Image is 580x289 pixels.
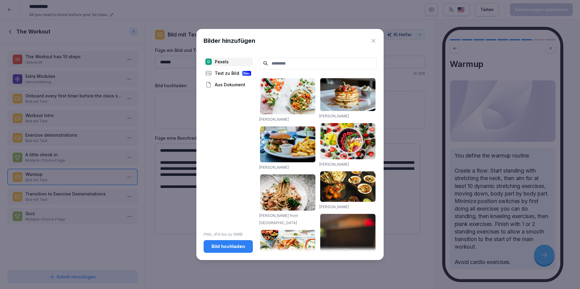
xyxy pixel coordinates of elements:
[320,123,375,159] img: pexels-photo-1099680.jpeg
[204,36,255,45] h1: Bilder hinzufügen
[204,81,253,89] div: Aus Dokument
[260,174,315,211] img: pexels-photo-1279330.jpeg
[204,58,253,66] div: Pexels
[260,78,315,114] img: pexels-photo-1640777.jpeg
[259,213,298,225] a: [PERSON_NAME] from [GEOGRAPHIC_DATA]
[208,243,248,250] div: Bild hochladen
[260,126,315,163] img: pexels-photo-70497.jpeg
[204,69,253,78] div: Text zu Bild
[260,230,315,271] img: pexels-photo-1640772.jpeg
[204,240,253,253] button: Bild hochladen
[242,71,251,76] div: Neu
[259,165,289,170] a: [PERSON_NAME]
[319,205,349,209] a: [PERSON_NAME]
[319,114,349,118] a: [PERSON_NAME]
[205,59,212,65] img: pexels.png
[320,171,375,202] img: pexels-photo-958545.jpeg
[319,162,349,167] a: [PERSON_NAME]
[204,232,253,237] p: PNG, JPG bis zu 10MB
[259,117,289,122] a: [PERSON_NAME]
[320,78,375,111] img: pexels-photo-376464.jpeg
